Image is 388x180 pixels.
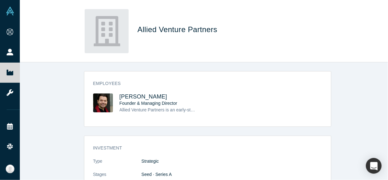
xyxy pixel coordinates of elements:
dt: Type [93,158,142,171]
h3: Investment [93,145,313,151]
img: Allied Venture Partners's Logo [85,9,129,53]
span: Allied Venture Partners [138,25,220,34]
span: Founder & Managing Director [120,101,177,106]
img: Matt Wilson's Profile Image [93,93,113,112]
h3: Employees [93,80,313,87]
img: Alchemist Vault Logo [6,7,14,15]
dd: Strategic [142,158,322,165]
img: Tomokazu Toyoumi's Account [6,165,14,173]
dd: Seed · Series A [142,171,322,178]
a: [PERSON_NAME] [120,93,167,100]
